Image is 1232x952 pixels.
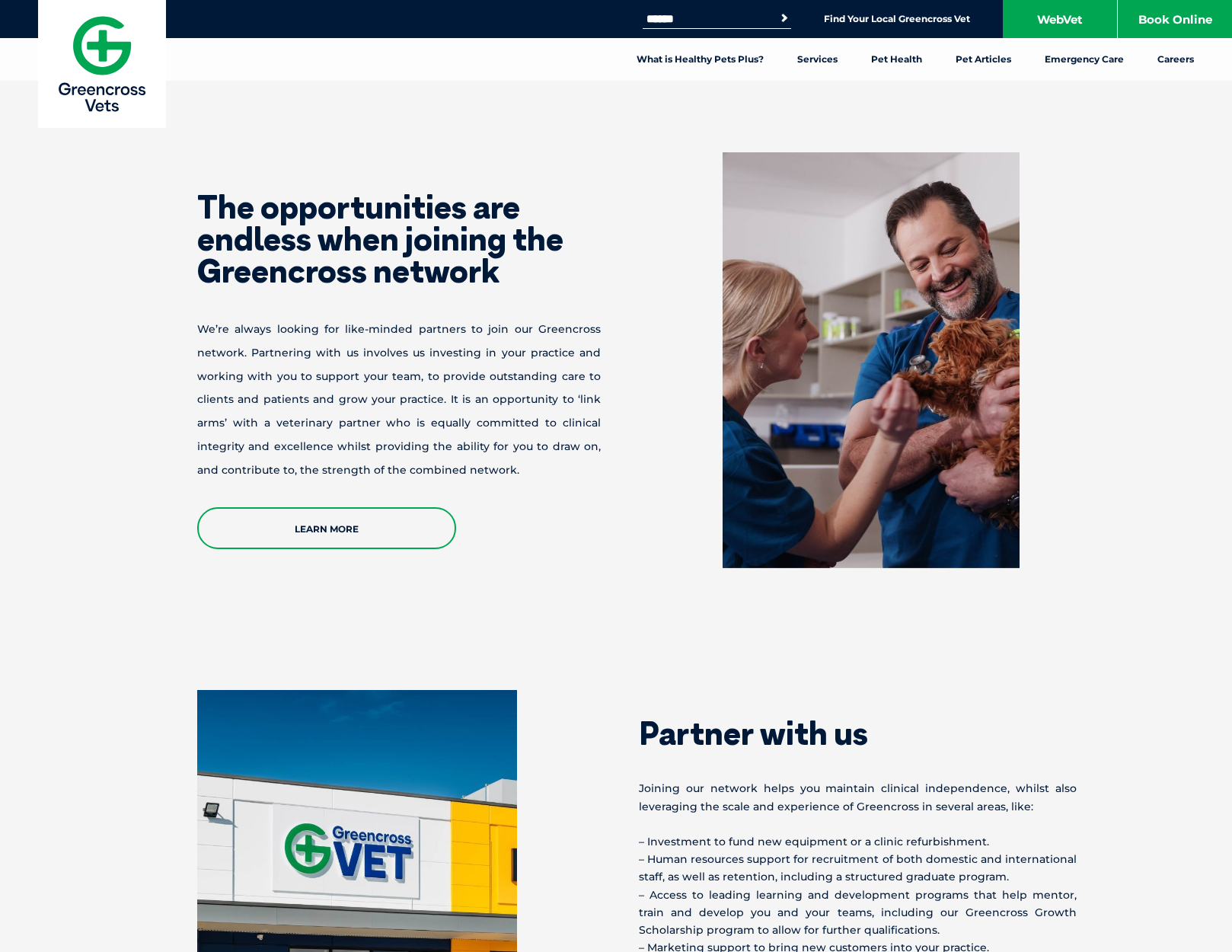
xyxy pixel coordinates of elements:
a: Careers [1141,38,1211,81]
img: A vet holding a puppy while a nurse gives the dog a treat [723,152,1020,568]
p: Joining our network helps you maintain clinical independence, whilst also leveraging the scale an... [639,780,1077,815]
h2: Partner with us [639,717,1077,749]
a: Learn More [197,507,456,549]
h2: The opportunities are endless when joining the Greencross network [197,191,601,287]
button: Search [777,11,792,26]
a: Find Your Local Greencross Vet [824,13,970,25]
p: We’re always looking for like-minded partners to join our Greencross network. Partnering with us ... [197,318,601,482]
a: Emergency Care [1028,38,1141,81]
a: Pet Health [854,38,939,81]
a: What is Healthy Pets Plus? [620,38,780,81]
a: Pet Articles [939,38,1028,81]
a: Services [780,38,854,81]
